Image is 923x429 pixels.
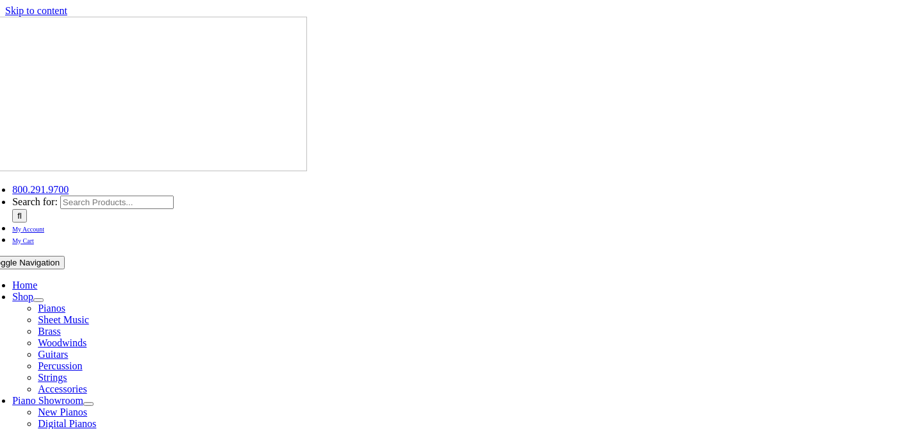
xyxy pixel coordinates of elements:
[12,291,33,302] a: Shop
[12,280,37,290] a: Home
[12,184,69,195] a: 800.291.9700
[60,196,174,209] input: Search Products...
[38,303,65,314] a: Pianos
[12,223,44,233] a: My Account
[12,395,83,406] a: Piano Showroom
[38,360,82,371] a: Percussion
[5,5,67,16] a: Skip to content
[12,237,34,244] span: My Cart
[38,314,89,325] a: Sheet Music
[38,407,87,417] a: New Pianos
[33,298,44,302] button: Open submenu of Shop
[38,372,67,383] a: Strings
[38,383,87,394] a: Accessories
[83,402,94,406] button: Open submenu of Piano Showroom
[12,209,27,223] input: Search
[38,337,87,348] a: Woodwinds
[12,196,58,207] span: Search for:
[38,349,68,360] a: Guitars
[38,418,96,429] a: Digital Pianos
[38,326,61,337] a: Brass
[12,226,44,233] span: My Account
[12,234,34,245] a: My Cart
